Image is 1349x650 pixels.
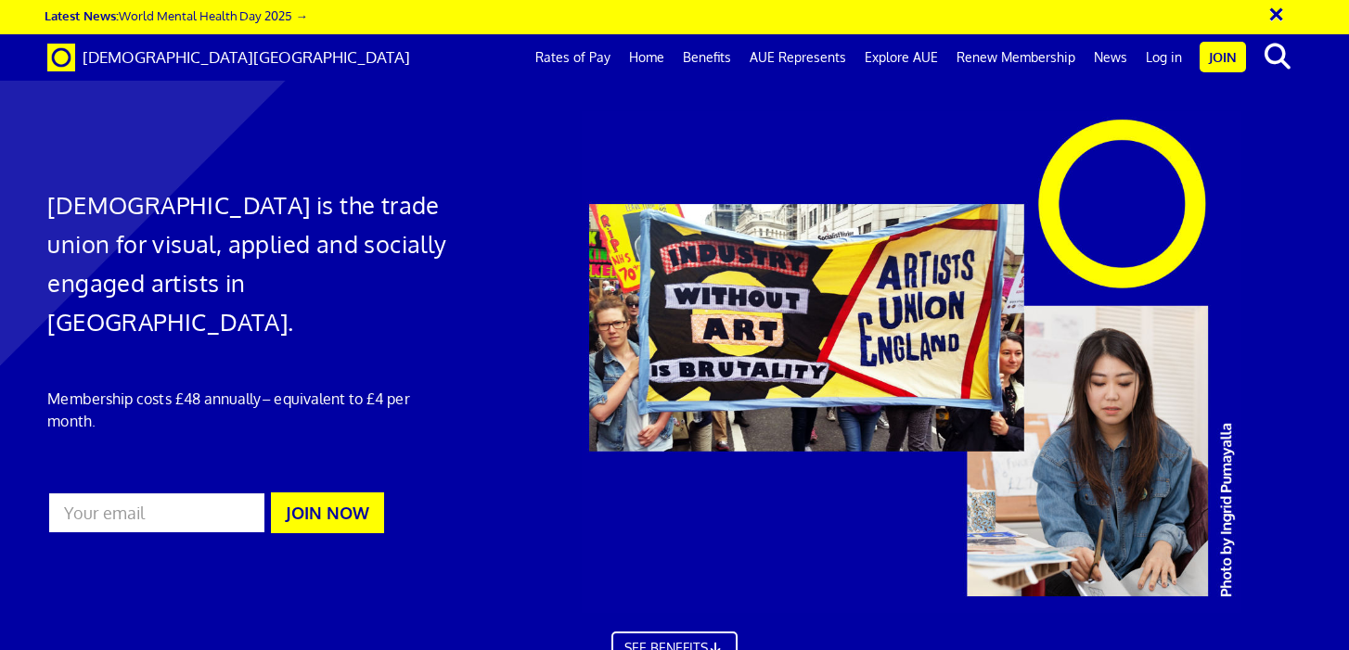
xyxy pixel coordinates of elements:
a: Home [620,34,674,81]
a: Latest News:World Mental Health Day 2025 → [45,7,307,23]
a: Brand [DEMOGRAPHIC_DATA][GEOGRAPHIC_DATA] [33,34,424,81]
a: Explore AUE [855,34,947,81]
button: search [1250,37,1306,76]
span: [DEMOGRAPHIC_DATA][GEOGRAPHIC_DATA] [83,47,410,67]
a: Log in [1137,34,1191,81]
button: JOIN NOW [271,492,384,533]
a: Rates of Pay [526,34,620,81]
a: Benefits [674,34,740,81]
a: Renew Membership [947,34,1085,81]
a: News [1085,34,1137,81]
a: AUE Represents [740,34,855,81]
h1: [DEMOGRAPHIC_DATA] is the trade union for visual, applied and socially engaged artists in [GEOGRA... [47,185,446,341]
strong: Latest News: [45,7,119,23]
p: Membership costs £48 annually – equivalent to £4 per month. [47,388,446,432]
input: Your email [47,491,266,534]
a: Join [1200,42,1246,72]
